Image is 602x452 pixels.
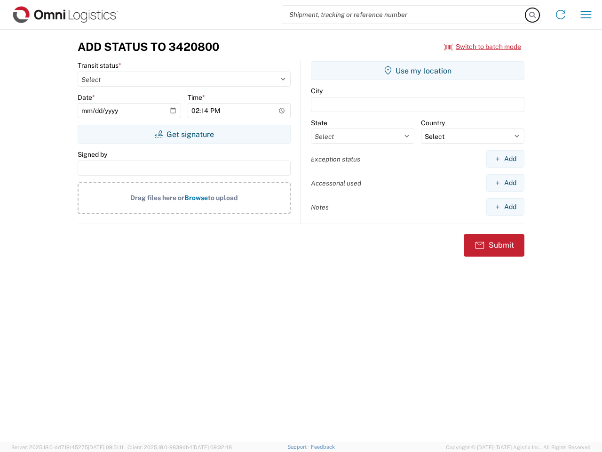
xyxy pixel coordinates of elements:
[486,174,524,192] button: Add
[311,61,524,80] button: Use my location
[282,6,526,24] input: Shipment, tracking or reference number
[78,150,107,159] label: Signed by
[446,443,591,452] span: Copyright © [DATE]-[DATE] Agistix Inc., All Rights Reserved
[311,444,335,450] a: Feedback
[444,39,521,55] button: Switch to batch mode
[78,125,291,144] button: Get signature
[188,93,205,102] label: Time
[311,119,327,127] label: State
[78,93,95,102] label: Date
[192,444,232,450] span: [DATE] 09:32:48
[486,198,524,216] button: Add
[421,119,445,127] label: Country
[208,194,238,202] span: to upload
[311,87,323,95] label: City
[130,194,184,202] span: Drag files here or
[287,444,311,450] a: Support
[464,234,524,257] button: Submit
[78,61,121,70] label: Transit status
[311,203,329,211] label: Notes
[78,40,219,54] h3: Add Status to 3420800
[486,150,524,168] button: Add
[127,444,232,450] span: Client: 2025.18.0-9839db4
[311,155,360,163] label: Exception status
[311,179,361,187] label: Accessorial used
[88,444,123,450] span: [DATE] 09:51:11
[11,444,123,450] span: Server: 2025.18.0-dd719145275
[184,194,208,202] span: Browse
